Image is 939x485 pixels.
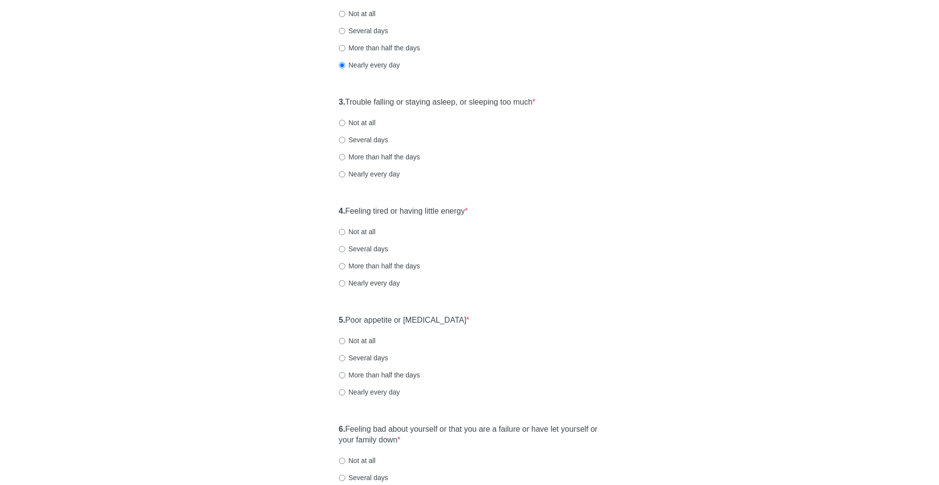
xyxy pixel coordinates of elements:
[339,473,388,483] label: Several days
[339,169,400,179] label: Nearly every day
[339,227,376,237] label: Not at all
[339,387,400,397] label: Nearly every day
[339,424,601,446] label: Feeling bad about yourself or that you are a failure or have let yourself or your family down
[339,137,345,143] input: Several days
[339,261,420,271] label: More than half the days
[339,97,536,108] label: Trouble falling or staying asleep, or sleeping too much
[339,263,345,269] input: More than half the days
[339,43,420,53] label: More than half the days
[339,278,400,288] label: Nearly every day
[339,280,345,287] input: Nearly every day
[339,229,345,235] input: Not at all
[339,315,469,326] label: Poor appetite or [MEDICAL_DATA]
[339,458,345,464] input: Not at all
[339,120,345,126] input: Not at all
[339,389,345,396] input: Nearly every day
[339,171,345,177] input: Nearly every day
[339,98,345,106] strong: 3.
[339,475,345,481] input: Several days
[339,244,388,254] label: Several days
[339,135,388,145] label: Several days
[339,152,420,162] label: More than half the days
[339,355,345,361] input: Several days
[339,26,388,36] label: Several days
[339,353,388,363] label: Several days
[339,60,400,70] label: Nearly every day
[339,154,345,160] input: More than half the days
[339,9,376,19] label: Not at all
[339,425,345,433] strong: 6.
[339,207,345,215] strong: 4.
[339,62,345,68] input: Nearly every day
[339,316,345,324] strong: 5.
[339,338,345,344] input: Not at all
[339,28,345,34] input: Several days
[339,11,345,17] input: Not at all
[339,206,468,217] label: Feeling tired or having little energy
[339,45,345,51] input: More than half the days
[339,246,345,252] input: Several days
[339,372,345,378] input: More than half the days
[339,336,376,346] label: Not at all
[339,370,420,380] label: More than half the days
[339,118,376,128] label: Not at all
[339,456,376,465] label: Not at all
